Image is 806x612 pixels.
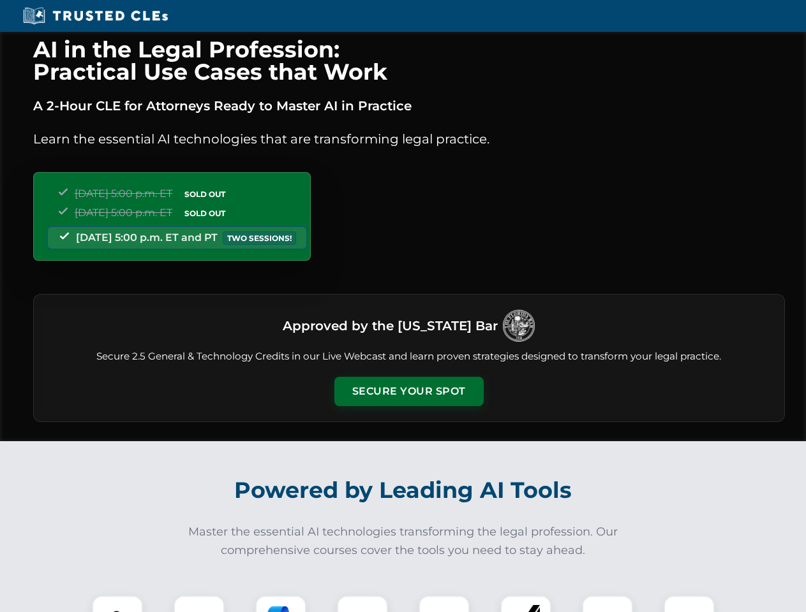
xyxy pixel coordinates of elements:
p: Secure 2.5 General & Technology Credits in our Live Webcast and learn proven strategies designed ... [49,349,769,364]
span: [DATE] 5:00 p.m. ET [75,207,172,219]
img: Logo [503,310,535,342]
p: A 2-Hour CLE for Attorneys Ready to Master AI in Practice [33,96,785,116]
span: SOLD OUT [180,187,230,201]
img: Trusted CLEs [19,6,172,25]
button: Secure Your Spot [334,377,484,406]
h2: Powered by Leading AI Tools [50,468,757,513]
span: [DATE] 5:00 p.m. ET [75,187,172,200]
h3: Approved by the [US_STATE] Bar [283,314,498,337]
p: Learn the essential AI technologies that are transforming legal practice. [33,129,785,149]
p: Master the essential AI technologies transforming the legal profession. Our comprehensive courses... [180,523,627,560]
span: SOLD OUT [180,207,230,220]
h1: AI in the Legal Profession: Practical Use Cases that Work [33,38,785,83]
